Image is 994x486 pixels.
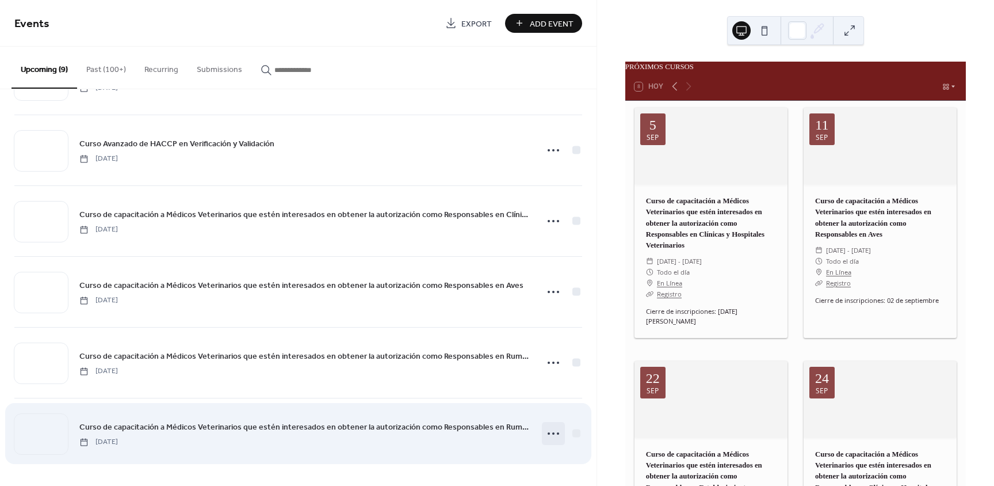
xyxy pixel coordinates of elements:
span: [DATE] [79,366,118,377]
div: ​ [646,288,653,299]
a: Registro [657,290,682,298]
div: ​ [815,267,823,278]
a: En Línea [657,278,682,288]
span: [DATE] - [DATE] [826,245,871,256]
div: sep [647,134,659,141]
div: Cierre de inscripciones: [DATE][PERSON_NAME] [634,307,787,326]
span: Curso de capacitación a Médicos Veterinarios que estén interesados en obtener la autorización com... [79,280,523,292]
a: Curso de capacitación a Médicos Veterinarios que estén interesados en obtener la autorización com... [79,208,530,221]
div: 24 [815,371,829,385]
a: Curso de capacitación a Médicos Veterinarios que estén interesados en obtener la autorización com... [815,197,931,238]
a: Curso de capacitación a Médicos Veterinarios que estén interesados en obtener la autorización com... [79,350,530,363]
span: Export [461,18,492,30]
span: [DATE] [79,225,118,235]
button: Upcoming (9) [12,47,77,89]
div: ​ [815,245,823,256]
div: sep [816,387,828,394]
a: Registro [826,279,851,287]
div: ​ [646,267,653,278]
span: Curso Avanzado de HACCP en Verificación y Validación [79,138,274,150]
div: ​ [646,278,653,288]
span: Curso de capacitación a Médicos Veterinarios que estén interesados en obtener la autorización com... [79,422,530,434]
span: Todo el día [657,267,690,278]
span: [DATE] [79,437,118,447]
span: Add Event [530,18,574,30]
a: Curso de capacitación a Médicos Veterinarios que estén interesados en obtener la autorización com... [79,279,523,292]
a: Curso de capacitación a Médicos Veterinarios que estén interesados en obtener la autorización com... [646,197,764,249]
button: Recurring [135,47,188,88]
a: Curso Avanzado de HACCP en Verificación y Validación [79,137,274,150]
span: [DATE] - [DATE] [657,256,702,267]
div: 5 [649,118,656,132]
div: 11 [815,118,828,132]
div: sep [647,387,659,394]
span: Curso de capacitación a Médicos Veterinarios que estén interesados en obtener la autorización com... [79,351,530,363]
a: En Línea [826,267,851,278]
span: Curso de capacitación a Médicos Veterinarios que estén interesados en obtener la autorización com... [79,209,530,221]
button: Past (100+) [77,47,135,88]
div: ​ [815,256,823,267]
span: [DATE] [79,154,118,164]
div: ​ [815,278,823,288]
button: Submissions [188,47,251,88]
a: Export [437,14,500,33]
div: sep [816,134,828,141]
button: Add Event [505,14,582,33]
div: PRÓXIMOS CURSOS [625,62,966,73]
span: Todo el día [826,256,859,267]
span: [DATE] [79,295,118,306]
span: Events [14,13,49,35]
div: ​ [646,256,653,267]
a: Curso de capacitación a Médicos Veterinarios que estén interesados en obtener la autorización com... [79,420,530,434]
div: Cierre de inscripciones: 02 de septiembre [804,296,957,306]
div: 22 [646,371,660,385]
